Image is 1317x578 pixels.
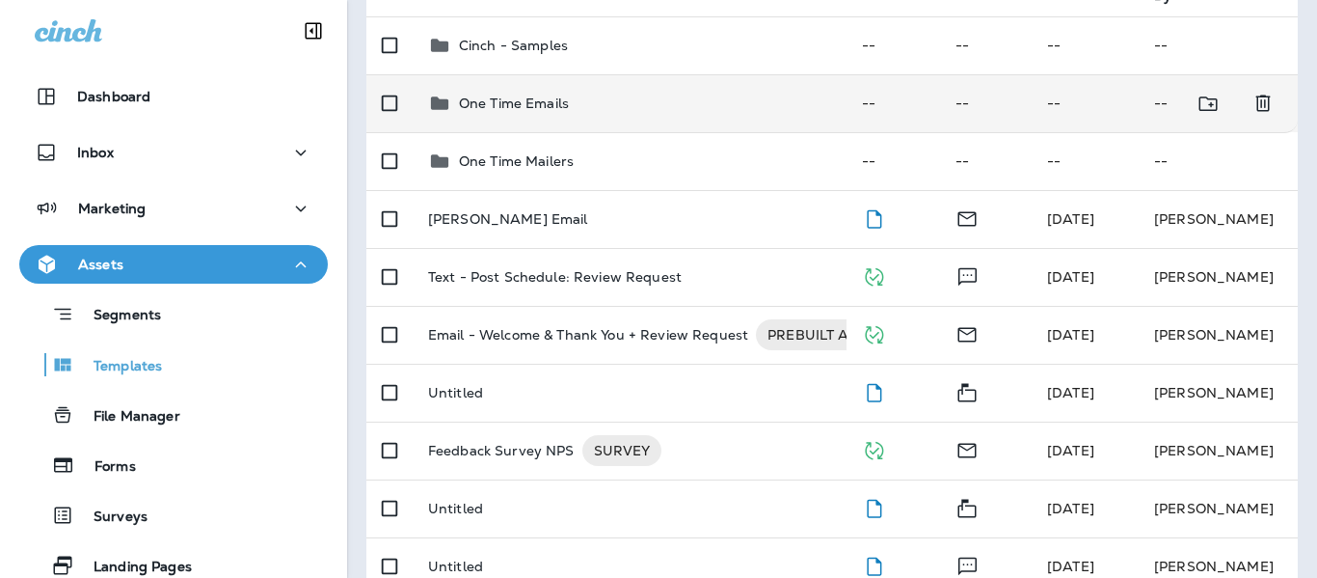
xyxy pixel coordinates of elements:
span: Draft [862,382,886,399]
span: Megan Yurk [1047,442,1094,459]
span: Frank Carreno [1047,500,1094,517]
td: -- [1032,74,1139,132]
p: Feedback Survey NPS [428,435,575,466]
p: Untitled [428,385,483,400]
span: Hannah Haack [1047,210,1094,228]
button: Marketing [19,189,328,228]
p: [PERSON_NAME] Email [428,211,588,227]
td: -- [1032,16,1139,74]
span: Frank Carreno [1047,268,1094,286]
span: Draft [862,498,886,515]
span: Text [955,556,980,573]
td: [PERSON_NAME] [1139,480,1298,537]
p: One Time Emails [459,96,569,111]
span: Draft [862,556,886,573]
span: Draft [862,208,886,226]
button: File Manager [19,395,328,435]
p: Assets [78,257,123,272]
div: PREBUILT ASSET [756,319,895,350]
p: Surveys [74,509,148,527]
span: Frank Carreno [1047,558,1094,575]
p: Cinch - Samples [459,38,568,53]
span: Email [955,440,979,457]
span: Published [862,324,886,342]
span: Published [862,266,886,284]
p: Text - Post Schedule: Review Request [428,269,682,285]
p: Marketing [78,201,146,216]
span: Mailer [955,498,979,515]
p: Dashboard [77,89,150,104]
td: [PERSON_NAME] [1139,306,1298,364]
span: Email [955,324,979,342]
button: Segments [19,293,328,335]
span: Email [955,208,979,226]
p: Landing Pages [74,559,192,577]
button: Move to folder [1189,84,1228,124]
button: Delete [1244,84,1282,124]
span: Text [955,266,980,284]
span: Megan Yurk [1047,384,1094,401]
td: -- [847,74,940,132]
td: -- [1139,132,1298,190]
button: Surveys [19,495,328,536]
span: SURVEY [582,441,662,460]
td: [PERSON_NAME] [1139,364,1298,422]
td: -- [940,16,1032,74]
p: Untitled [428,559,483,574]
span: Mailer [955,382,979,399]
p: Inbox [77,145,114,160]
td: -- [1032,132,1139,190]
span: PREBUILT ASSET [756,325,895,344]
td: -- [940,132,1032,190]
td: [PERSON_NAME] [1139,422,1298,480]
div: SURVEY [582,435,662,466]
button: Templates [19,344,328,385]
p: Forms [75,458,136,477]
td: -- [847,16,940,74]
button: Collapse Sidebar [286,12,340,50]
td: -- [847,132,940,190]
p: Segments [74,307,161,326]
button: Forms [19,445,328,485]
span: Megan Yurk [1047,326,1094,344]
button: Inbox [19,133,328,172]
p: One Time Mailers [459,153,574,169]
p: Untitled [428,501,483,516]
td: -- [940,74,1032,132]
td: [PERSON_NAME] [1139,248,1298,306]
button: Assets [19,245,328,284]
p: Email - Welcome & Thank You + Review Request [428,319,748,350]
td: [PERSON_NAME] [1139,190,1298,248]
p: File Manager [74,408,180,427]
td: -- [1139,16,1298,74]
span: Published [862,440,886,457]
button: Dashboard [19,77,328,116]
td: -- [1139,74,1250,132]
p: Templates [74,358,162,376]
